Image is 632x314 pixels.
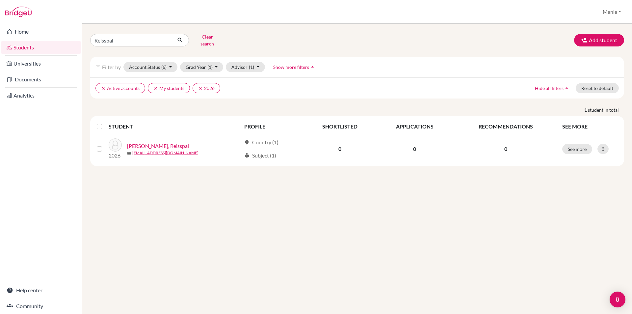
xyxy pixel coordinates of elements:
[564,85,570,91] i: arrow_drop_up
[558,119,621,134] th: SEE MORE
[127,151,131,155] span: mail
[189,32,225,49] button: Clear search
[5,7,32,17] img: Bridge-U
[249,64,254,70] span: (1)
[240,119,303,134] th: PROFILE
[309,64,316,70] i: arrow_drop_up
[244,153,250,158] span: local_library
[584,106,588,113] strong: 1
[193,83,220,93] button: clear2026
[1,284,81,297] a: Help center
[273,64,309,70] span: Show more filters
[457,145,554,153] p: 0
[562,144,592,154] button: See more
[153,86,158,91] i: clear
[127,142,189,150] a: [PERSON_NAME], Reisspal
[1,25,81,38] a: Home
[109,138,122,152] img: Jutla, Reisspal
[132,150,198,156] a: [EMAIL_ADDRESS][DOMAIN_NAME]
[180,62,224,72] button: Grad Year(1)
[123,62,177,72] button: Account Status(6)
[95,64,101,70] i: filter_list
[1,73,81,86] a: Documents
[1,41,81,54] a: Students
[95,83,145,93] button: clearActive accounts
[303,119,376,134] th: SHORTLISTED
[376,134,453,163] td: 0
[207,64,213,70] span: (1)
[161,64,167,70] span: (6)
[303,134,376,163] td: 0
[535,85,564,91] span: Hide all filters
[101,86,106,91] i: clear
[244,138,278,146] div: Country (1)
[90,34,172,46] input: Find student by name...
[574,34,624,46] button: Add student
[109,119,240,134] th: STUDENT
[198,86,203,91] i: clear
[148,83,190,93] button: clearMy students
[610,292,625,307] div: Open Intercom Messenger
[244,152,276,159] div: Subject (1)
[268,62,321,72] button: Show more filtersarrow_drop_up
[244,140,250,145] span: location_on
[600,6,624,18] button: Menie
[1,300,81,313] a: Community
[1,57,81,70] a: Universities
[453,119,558,134] th: RECOMMENDATIONS
[376,119,453,134] th: APPLICATIONS
[588,106,624,113] span: student in total
[226,62,265,72] button: Advisor(1)
[576,83,619,93] button: Reset to default
[109,152,122,159] p: 2026
[529,83,576,93] button: Hide all filtersarrow_drop_up
[1,89,81,102] a: Analytics
[102,64,121,70] span: Filter by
